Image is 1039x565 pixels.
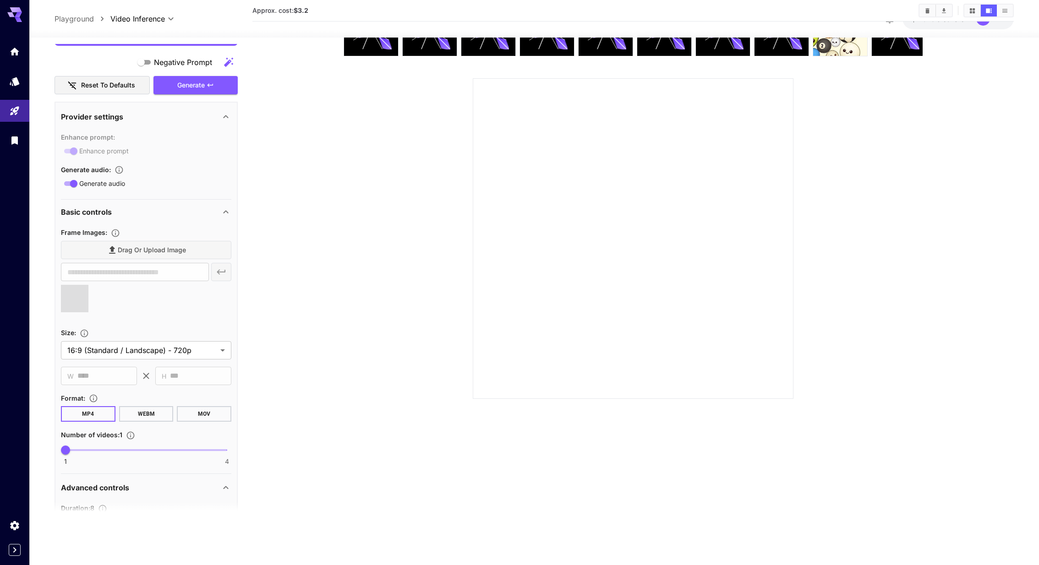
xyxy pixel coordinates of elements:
button: Reset to defaults [55,76,150,95]
button: Generate [153,76,238,95]
div: Home [9,46,20,57]
span: W [67,371,74,381]
span: 1 [64,457,67,466]
span: Video Inference [110,13,165,24]
div: Provider settings [61,106,231,128]
span: Generate audio : [61,166,111,174]
span: $129.13 [912,15,937,23]
button: Upload frame images. [107,228,124,238]
span: 4 [225,457,229,466]
p: Advanced controls [61,482,129,493]
div: Clear AllDownload All [919,4,953,17]
button: Download All [936,5,952,16]
button: Show media in grid view [964,5,980,16]
span: Generate audio [79,179,125,188]
button: Adjust the dimensions of the generated image by specifying its width and height in pixels, or sel... [76,329,93,338]
div: Library [9,135,20,146]
span: Format : [61,394,85,402]
a: Playground [55,13,94,24]
div: Advanced controls [61,477,231,499]
button: Show media in video view [981,5,997,16]
p: Provider settings [61,111,123,122]
span: Number of videos : 1 [61,431,122,439]
span: Generate [177,80,205,91]
div: Settings [9,520,20,531]
span: Negative Prompt [154,57,212,68]
div: Playground [9,105,20,117]
div: Basic controls [61,201,231,223]
nav: breadcrumb [55,13,110,24]
span: H [162,371,166,381]
button: MOV [177,406,231,422]
span: 16:9 (Standard / Landscape) - 720p [67,345,217,356]
span: Frame Images : [61,228,107,236]
span: credits left [937,15,969,23]
button: Choose the file format for the output video. [85,394,102,403]
button: Clear All [919,5,935,16]
span: Approx. cost: [252,6,308,14]
button: Expand sidebar [9,544,21,556]
button: WEBM [119,406,174,422]
p: Basic controls [61,206,112,217]
button: MP4 [61,406,115,422]
button: Show media in list view [997,5,1013,16]
button: Specify how many videos to generate in a single request. Each video generation will be charged se... [122,431,139,440]
b: $3.2 [294,6,308,14]
div: Models [9,76,20,87]
div: Show media in grid viewShow media in video viewShow media in list view [963,4,1014,17]
span: Size : [61,329,76,337]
